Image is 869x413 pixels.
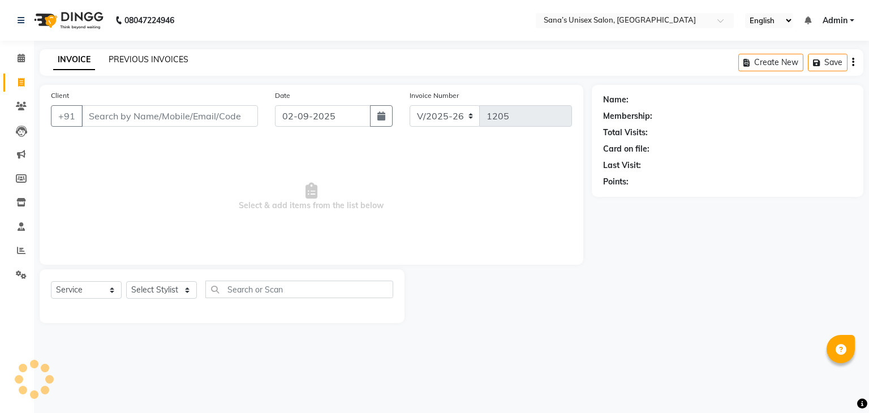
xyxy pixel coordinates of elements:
div: Card on file: [603,143,649,155]
img: logo [29,5,106,36]
input: Search by Name/Mobile/Email/Code [81,105,258,127]
div: Membership: [603,110,652,122]
a: INVOICE [53,50,95,70]
div: Total Visits: [603,127,648,139]
div: Points: [603,176,629,188]
span: Admin [823,15,848,27]
b: 08047224946 [124,5,174,36]
label: Invoice Number [410,91,459,101]
button: +91 [51,105,83,127]
button: Create New [738,54,803,71]
input: Search or Scan [205,281,393,298]
a: PREVIOUS INVOICES [109,54,188,64]
label: Client [51,91,69,101]
span: Select & add items from the list below [51,140,572,253]
div: Name: [603,94,629,106]
button: Save [808,54,848,71]
label: Date [275,91,290,101]
div: Last Visit: [603,160,641,171]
